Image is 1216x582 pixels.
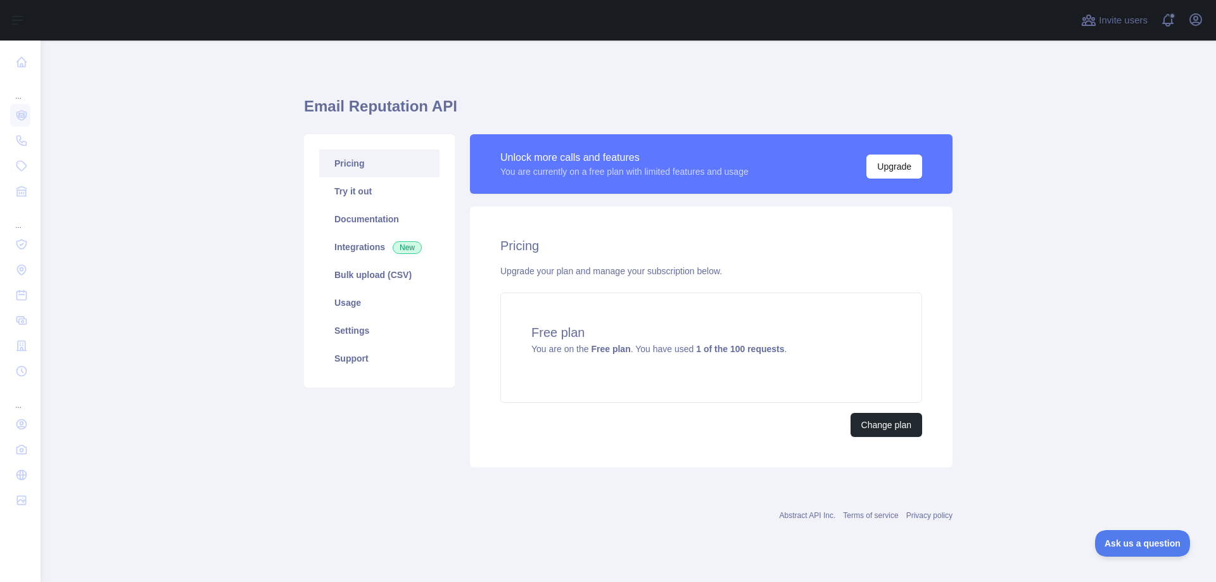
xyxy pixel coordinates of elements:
strong: 1 of the 100 requests [696,344,784,354]
a: Try it out [319,177,440,205]
iframe: Toggle Customer Support [1095,530,1191,557]
a: Documentation [319,205,440,233]
span: Invite users [1099,13,1148,28]
span: You are on the . You have used . [531,344,787,354]
a: Pricing [319,149,440,177]
span: New [393,241,422,254]
div: Unlock more calls and features [500,150,749,165]
button: Upgrade [866,155,922,179]
h1: Email Reputation API [304,96,953,127]
div: ... [10,205,30,231]
h4: Free plan [531,324,891,341]
a: Support [319,345,440,372]
a: Integrations New [319,233,440,261]
div: Upgrade your plan and manage your subscription below. [500,265,922,277]
a: Settings [319,317,440,345]
a: Abstract API Inc. [780,511,836,520]
div: ... [10,385,30,410]
a: Privacy policy [906,511,953,520]
button: Change plan [851,413,922,437]
button: Invite users [1079,10,1150,30]
a: Bulk upload (CSV) [319,261,440,289]
div: You are currently on a free plan with limited features and usage [500,165,749,178]
h2: Pricing [500,237,922,255]
strong: Free plan [591,344,630,354]
a: Usage [319,289,440,317]
div: ... [10,76,30,101]
a: Terms of service [843,511,898,520]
